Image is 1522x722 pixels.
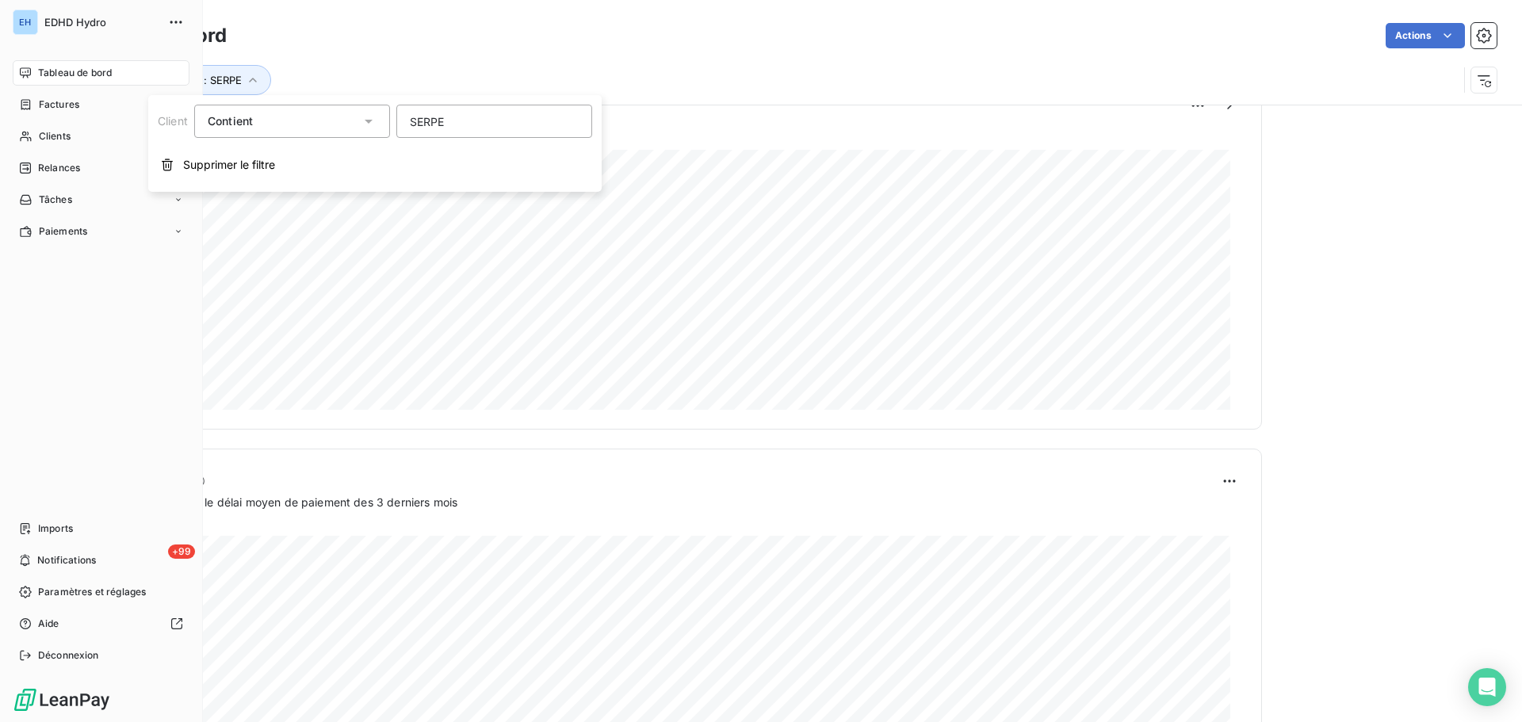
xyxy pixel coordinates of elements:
[13,155,189,181] a: 29Relances
[183,157,275,173] span: Supprimer le filtre
[38,585,146,599] span: Paramètres et réglages
[39,129,71,143] span: Clients
[13,579,189,605] a: Paramètres et réglages
[39,193,72,207] span: Tâches
[13,219,189,244] a: Paiements
[44,16,159,29] span: EDHD Hydro
[168,544,195,559] span: +99
[13,687,111,712] img: Logo LeanPay
[13,124,189,149] a: Clients
[1468,668,1506,706] div: Open Intercom Messenger
[148,147,602,182] button: Supprimer le filtre
[148,65,271,95] button: Client : SERPE
[13,60,189,86] a: Tableau de bord
[172,74,242,86] span: Client : SERPE
[39,224,87,239] span: Paiements
[38,161,80,175] span: Relances
[1386,23,1465,48] button: Actions
[208,114,253,128] span: Contient
[13,516,189,541] a: Imports
[90,494,457,510] span: Prévisionnel basé sur le délai moyen de paiement des 3 derniers mois
[37,553,96,567] span: Notifications
[38,617,59,631] span: Aide
[13,187,189,212] a: Tâches
[39,97,79,112] span: Factures
[38,521,73,536] span: Imports
[158,114,188,128] span: Client
[38,66,112,80] span: Tableau de bord
[396,105,592,138] input: placeholder
[13,92,189,117] a: Factures
[13,10,38,35] div: EH
[13,611,189,636] a: Aide
[38,648,99,663] span: Déconnexion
